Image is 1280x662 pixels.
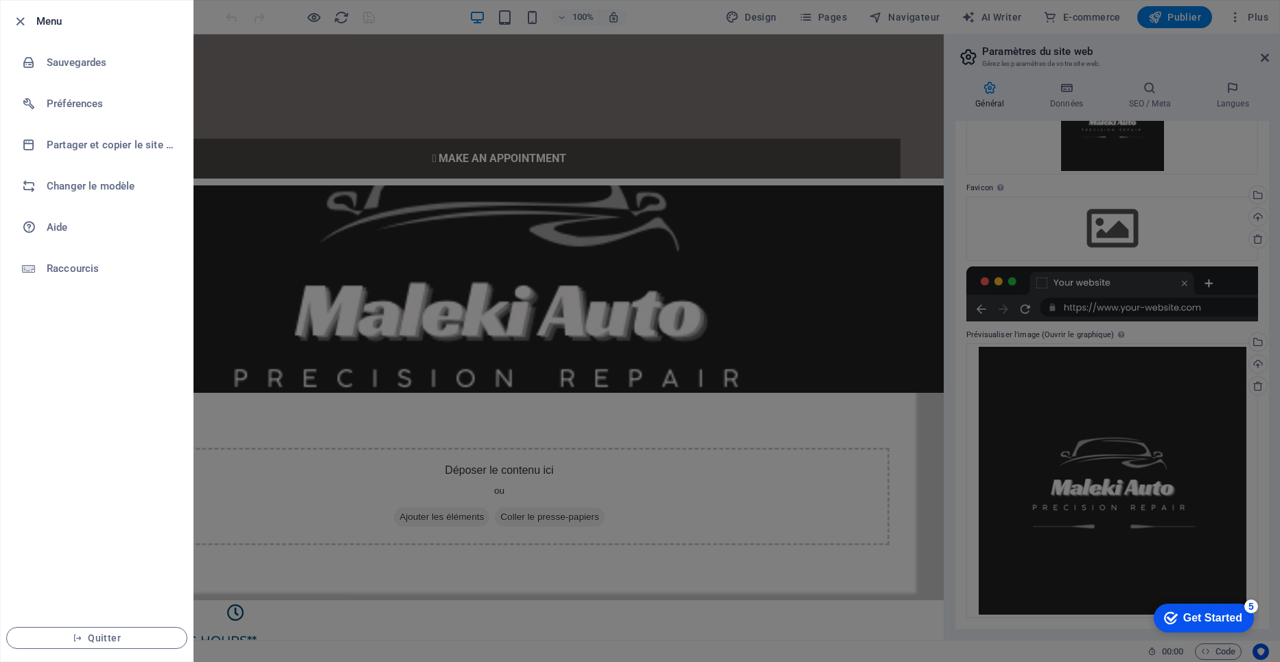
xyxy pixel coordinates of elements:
h6: Changer le modèle [47,178,174,194]
i:  [377,117,382,130]
div: Get Started [40,15,100,27]
button: Quitter [6,627,187,649]
span: Coller le presse-papiers [440,473,550,492]
span: Quitter [18,632,176,643]
h6: Partager et copier le site web [47,137,174,153]
div: Get Started 5 items remaining, 0% complete [11,7,111,36]
h6: Aide [47,219,174,236]
a: Aide [1,207,193,248]
div: 5 [102,3,115,16]
h6: Raccourcis [47,260,174,277]
h6: Menu [36,13,182,30]
div: Déposer le contenu ici [55,413,835,511]
h6: Préférences [47,95,174,112]
span: Ajouter les éléments [339,473,434,492]
h6: Sauvegardes [47,54,174,71]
